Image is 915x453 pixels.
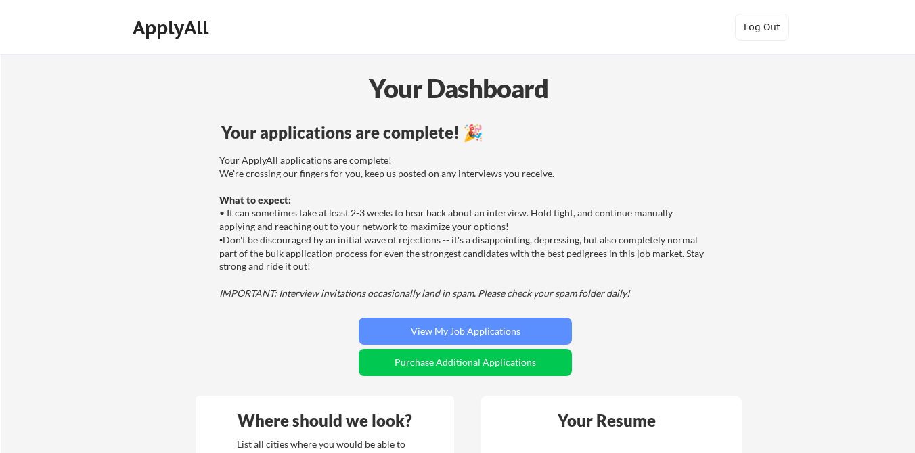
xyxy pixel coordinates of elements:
[219,194,291,206] strong: What to expect:
[219,153,707,300] div: Your ApplyAll applications are complete! We're crossing our fingers for you, keep us posted on an...
[133,16,213,39] div: ApplyAll
[539,412,673,429] div: Your Resume
[359,318,572,345] button: View My Job Applications
[359,349,572,376] button: Purchase Additional Applications
[221,124,709,141] div: Your applications are complete! 🎉
[219,235,223,245] font: •
[735,14,789,41] button: Log Out
[1,69,915,108] div: Your Dashboard
[219,287,630,299] em: IMPORTANT: Interview invitations occasionally land in spam. Please check your spam folder daily!
[199,412,451,429] div: Where should we look?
